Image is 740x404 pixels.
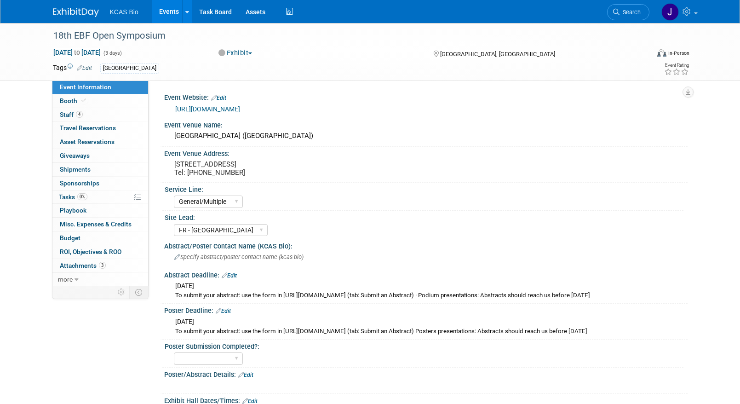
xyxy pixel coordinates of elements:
a: Shipments [52,163,148,176]
a: Giveaways [52,149,148,162]
td: Tags [53,63,92,74]
a: Playbook [52,204,148,217]
td: Personalize Event Tab Strip [114,286,130,298]
span: [DATE] [DATE] [53,48,101,57]
a: Edit [211,95,226,101]
a: Event Information [52,81,148,94]
a: Staff4 [52,108,148,121]
span: Travel Reservations [60,124,116,132]
span: Playbook [60,207,86,214]
div: Event Venue Name: [164,118,688,130]
div: Site Lead: [165,211,683,222]
div: To submit your abstract: use the form in [URL][DOMAIN_NAME] (tab: Submit an Abstract) Posters pre... [175,327,681,336]
span: Event Information [60,83,111,91]
div: Service Line: [165,183,683,194]
i: Booth reservation complete [81,98,86,103]
a: more [52,273,148,286]
a: Search [607,4,649,20]
img: Jason Hannah [661,3,679,21]
a: Misc. Expenses & Credits [52,218,148,231]
span: Sponsorships [60,179,99,187]
span: Tasks [59,193,87,201]
div: 18th EBF Open Symposium [50,28,636,44]
span: Search [620,9,641,16]
span: Shipments [60,166,91,173]
span: Specify abstract/poster contact name (kcas bio) [174,254,304,260]
div: Event Venue Address: [164,147,688,158]
span: Attachments [60,262,106,269]
a: Attachments3 [52,259,148,272]
span: Staff [60,111,83,118]
a: Edit [77,65,92,71]
span: 4 [76,111,83,118]
span: Budget [60,234,80,242]
button: Exhibit [215,48,256,58]
span: ROI, Objectives & ROO [60,248,121,255]
div: Event Rating [664,63,689,68]
td: Toggle Event Tabs [129,286,148,298]
span: Misc. Expenses & Credits [60,220,132,228]
a: Sponsorships [52,177,148,190]
div: Abstract/Poster Contact Name (KCAS Bio): [164,239,688,251]
div: Event Website: [164,91,688,103]
a: Travel Reservations [52,121,148,135]
div: Abstract Deadline: [164,268,688,280]
div: Poster Submission Completed?: [165,340,683,351]
span: KCAS Bio [110,8,138,16]
pre: [STREET_ADDRESS] Tel: [PHONE_NUMBER] [174,160,372,177]
div: Poster/Abstract Details: [164,368,688,380]
div: [GEOGRAPHIC_DATA] ([GEOGRAPHIC_DATA]) [171,129,681,143]
span: 3 [99,262,106,269]
a: Budget [52,231,148,245]
a: Booth [52,94,148,108]
span: more [58,276,73,283]
a: Tasks0% [52,190,148,204]
a: ROI, Objectives & ROO [52,245,148,259]
span: [DATE] [175,318,194,325]
div: Event Format [595,48,690,62]
a: Asset Reservations [52,135,148,149]
span: Giveaways [60,152,90,159]
img: Format-Inperson.png [657,49,666,57]
a: Edit [222,272,237,279]
a: Edit [216,308,231,314]
img: ExhibitDay [53,8,99,17]
div: [GEOGRAPHIC_DATA] [100,63,159,73]
span: to [73,49,81,56]
span: (3 days) [103,50,122,56]
span: [GEOGRAPHIC_DATA], [GEOGRAPHIC_DATA] [440,51,555,58]
div: Poster Deadline: [164,304,688,316]
div: To submit your abstract: use the form in [URL][DOMAIN_NAME] (tab: Submit an Abstract) · Podium pr... [175,291,681,300]
span: Asset Reservations [60,138,115,145]
span: [DATE] [175,282,194,289]
div: In-Person [668,50,689,57]
a: [URL][DOMAIN_NAME] [175,105,240,113]
span: 0% [77,193,87,200]
span: Booth [60,97,88,104]
a: Edit [238,372,253,378]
